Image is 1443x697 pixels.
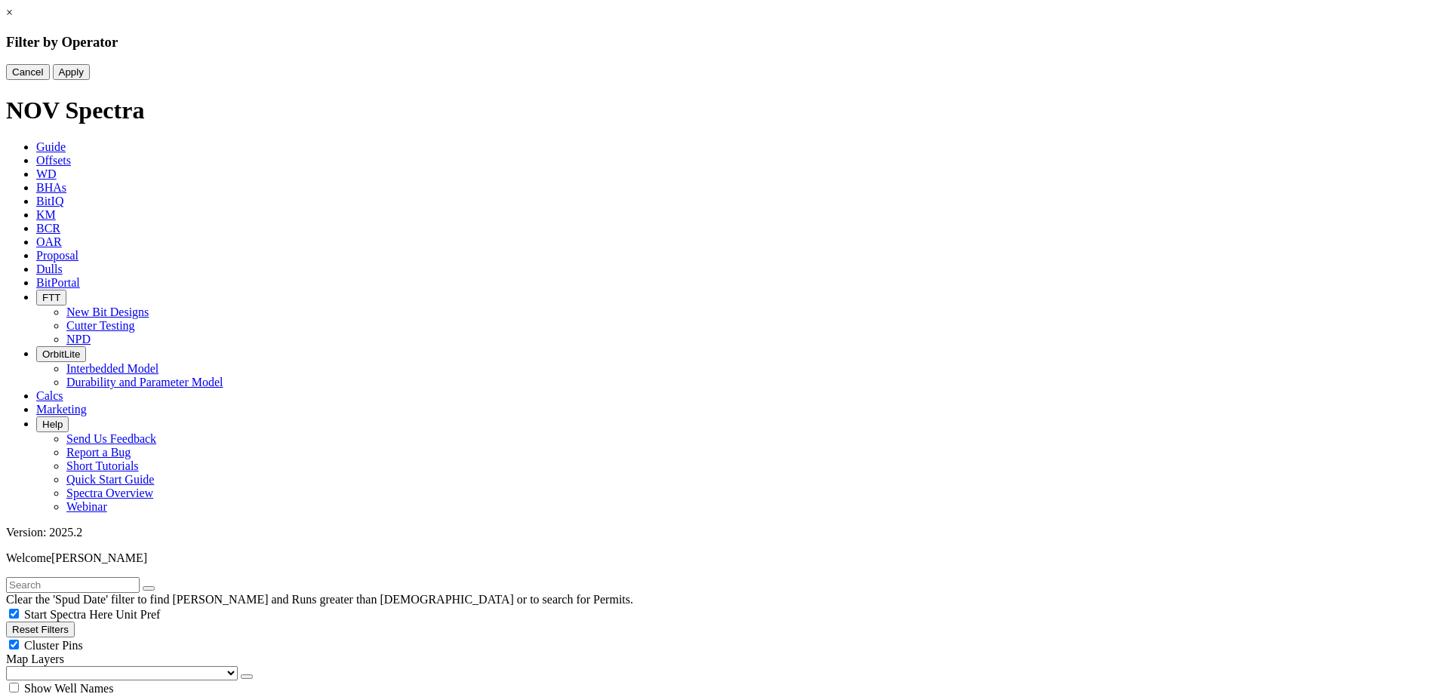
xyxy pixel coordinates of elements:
[6,652,64,665] span: Map Layers
[66,473,154,486] a: Quick Start Guide
[24,682,113,695] span: Show Well Names
[6,64,50,80] button: Cancel
[66,362,158,375] a: Interbedded Model
[42,348,80,360] span: OrbitLite
[36,208,56,221] span: KM
[36,154,71,167] span: Offsets
[53,64,90,80] button: Apply
[36,167,57,180] span: WD
[36,249,78,262] span: Proposal
[66,500,107,513] a: Webinar
[36,235,62,248] span: OAR
[66,459,139,472] a: Short Tutorials
[66,306,149,318] a: New Bit Designs
[36,263,63,275] span: Dulls
[24,639,83,652] span: Cluster Pins
[66,376,223,388] a: Durability and Parameter Model
[6,622,75,637] button: Reset Filters
[36,181,66,194] span: BHAs
[66,487,153,499] a: Spectra Overview
[36,389,63,402] span: Calcs
[36,222,60,235] span: BCR
[6,551,1437,565] p: Welcome
[6,577,140,593] input: Search
[51,551,147,564] span: [PERSON_NAME]
[42,419,63,430] span: Help
[66,432,156,445] a: Send Us Feedback
[36,140,66,153] span: Guide
[66,319,135,332] a: Cutter Testing
[36,276,80,289] span: BitPortal
[66,446,131,459] a: Report a Bug
[36,195,63,207] span: BitIQ
[66,333,91,345] a: NPD
[115,608,160,621] span: Unit Pref
[6,593,633,606] span: Clear the 'Spud Date' filter to find [PERSON_NAME] and Runs greater than [DEMOGRAPHIC_DATA] or to...
[36,403,87,416] span: Marketing
[6,6,13,19] a: ×
[42,292,60,303] span: FTT
[6,34,1437,51] h3: Filter by Operator
[24,608,112,621] span: Start Spectra Here
[6,97,1437,124] h1: NOV Spectra
[6,526,1437,539] div: Version: 2025.2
